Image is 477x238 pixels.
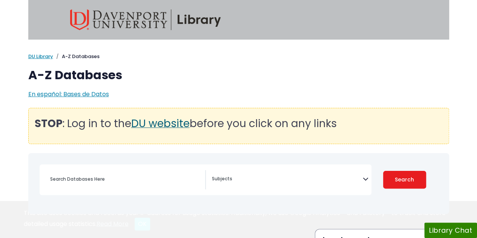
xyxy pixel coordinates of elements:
[35,116,63,131] strong: STOP
[190,116,337,131] span: before you click on any links
[131,121,190,129] a: DU website
[131,116,190,131] span: DU website
[28,153,449,214] nav: Search filters
[24,209,454,230] div: This site uses cookies and records your IP address for usage statistics. Additionally, we use Goo...
[28,90,109,98] a: En español: Bases de Datos
[383,171,426,189] button: Submit for Search Results
[28,53,53,60] a: DU Library
[424,223,477,238] button: Library Chat
[97,219,129,228] a: Read More
[135,218,150,230] button: Close
[28,53,449,60] nav: breadcrumb
[70,9,221,30] img: Davenport University Library
[35,116,131,131] span: : Log in to the
[212,177,363,183] textarea: Search
[46,174,205,184] input: Search database by title or keyword
[53,53,100,60] li: A-Z Databases
[28,68,449,82] h1: A-Z Databases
